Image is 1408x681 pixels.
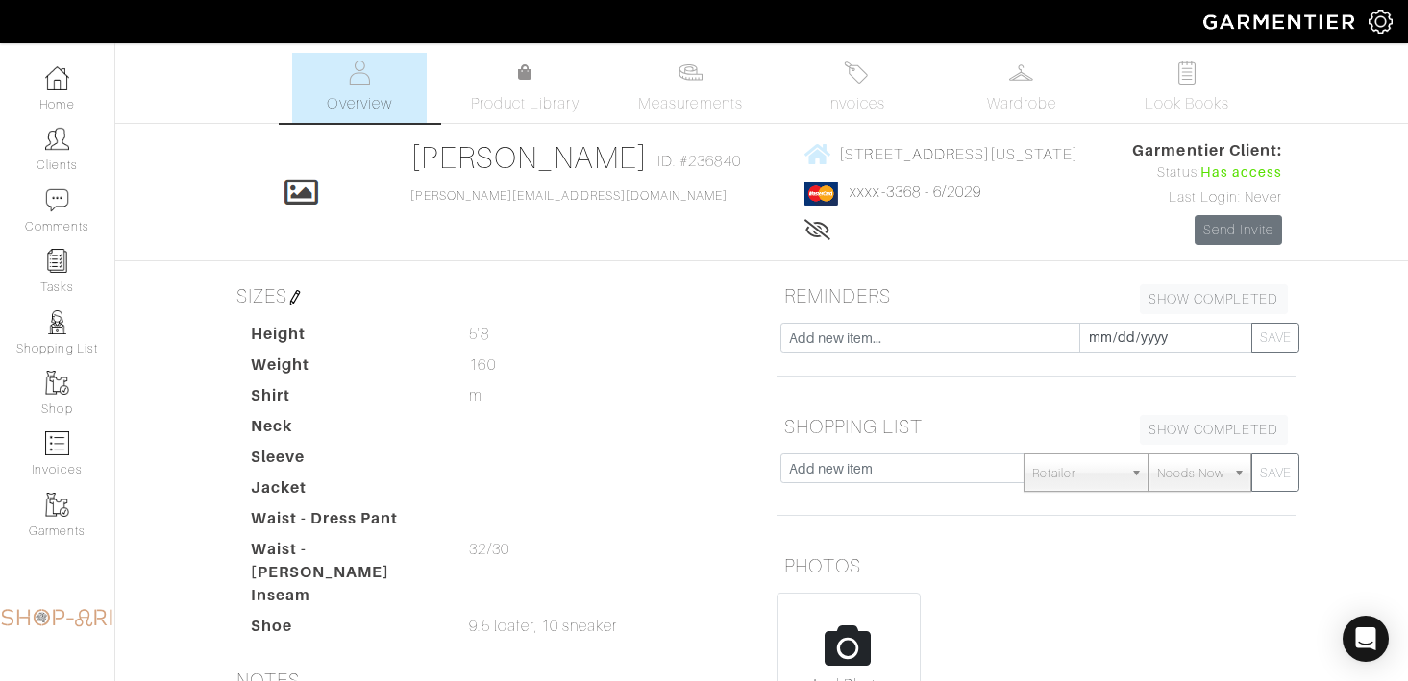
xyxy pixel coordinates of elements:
[236,323,456,353] dt: Height
[850,183,981,201] a: xxxx-3368 - 6/2029
[804,182,838,206] img: mastercard-2c98a0d54659f76b027c6839bea21931c3e23d06ea5b2b5660056f2e14d2f154.png
[1194,5,1369,38] img: garmentier-logo-header-white-b43fb05a5012e4ada735d5af1a66efaba907eab6374d6393d1fbf88cb4ef424d.png
[45,493,69,517] img: garments-icon-b7da505a4dc4fd61783c78ac3ca0ef83fa9d6f193b1c9dc38574b1d14d53ca28.png
[45,310,69,334] img: stylists-icon-eb353228a002819b7ec25b43dbf5f0378dd9e0616d9560372ff212230b889e62.png
[780,453,1025,483] input: Add new item
[1174,61,1198,85] img: todo-9ac3debb85659649dc8f770b8b6100bb5dab4b48dedcbae339e5042a72dfd3cc.svg
[844,61,868,85] img: orders-27d20c2124de7fd6de4e0e44c1d41de31381a507db9b33961299e4e07d508b8c.svg
[1132,139,1282,162] span: Garmentier Client:
[638,92,743,115] span: Measurements
[236,384,456,415] dt: Shirt
[839,145,1077,162] span: [STREET_ADDRESS][US_STATE]
[1009,61,1033,85] img: wardrobe-487a4870c1b7c33e795ec22d11cfc2ed9d08956e64fb3008fe2437562e282088.svg
[236,584,456,615] dt: Inseam
[804,142,1077,166] a: [STREET_ADDRESS][US_STATE]
[236,415,456,446] dt: Neck
[469,538,508,561] span: 32/30
[987,92,1056,115] span: Wardrobe
[236,538,456,584] dt: Waist - [PERSON_NAME]
[780,323,1080,353] input: Add new item...
[1140,284,1288,314] a: SHOW COMPLETED
[236,507,456,538] dt: Waist - Dress Pant
[1200,162,1283,183] span: Has access
[1369,10,1393,34] img: gear-icon-white-bd11855cb880d31180b6d7d6211b90ccbf57a29d726f0c71d8c61bd08dd39cc2.png
[777,277,1296,315] h5: REMINDERS
[1195,215,1283,245] a: Send Invite
[1140,415,1288,445] a: SHOW COMPLETED
[623,53,758,123] a: Measurements
[777,407,1296,446] h5: SHOPPING LIST
[1157,454,1224,493] span: Needs Now
[45,188,69,212] img: comment-icon-a0a6a9ef722e966f86d9cbdc48e553b5cf19dbc54f86b18d962a5391bc8f6eb6.png
[410,189,728,203] a: [PERSON_NAME][EMAIL_ADDRESS][DOMAIN_NAME]
[236,353,456,384] dt: Weight
[1120,53,1254,123] a: Look Books
[236,615,456,645] dt: Shoe
[789,53,924,123] a: Invoices
[236,446,456,476] dt: Sleeve
[469,323,488,346] span: 5'8
[1343,616,1389,662] div: Open Intercom Messenger
[1145,92,1230,115] span: Look Books
[1132,187,1282,208] div: Last Login: Never
[954,53,1089,123] a: Wardrobe
[1032,454,1123,493] span: Retailer
[777,547,1296,585] h5: PHOTOS
[1132,162,1282,183] div: Status:
[469,353,495,377] span: 160
[469,615,617,638] span: 9.5 loafer, 10 sneaker
[1251,323,1299,353] button: SAVE
[229,277,748,315] h5: SIZES
[348,61,372,85] img: basicinfo-40fd8af6dae0f16599ec9e87c0ef1c0a1fdea2edbe929e3d69a839185d80c458.svg
[45,66,69,90] img: dashboard-icon-dbcd8f5a0b271acd01030246c82b418ddd0df26cd7fceb0bd07c9910d44c42f6.png
[45,371,69,395] img: garments-icon-b7da505a4dc4fd61783c78ac3ca0ef83fa9d6f193b1c9dc38574b1d14d53ca28.png
[287,290,303,305] img: pen-cf24a1663064a2ec1b9c1bd2387e9de7a2fa800b781884d57f21acf72779bad2.png
[657,150,741,173] span: ID: #236840
[457,61,592,115] a: Product Library
[469,384,482,407] span: m
[1251,453,1299,492] button: SAVE
[327,92,391,115] span: Overview
[45,249,69,273] img: reminder-icon-8004d30b9f0a5d33ae49ab947aed9ed385cf756f9e5892f1edd6e32f2345188e.png
[292,53,427,123] a: Overview
[471,92,580,115] span: Product Library
[679,61,703,85] img: measurements-466bbee1fd09ba9460f595b01e5d73f9e2bff037440d3c8f018324cb6cdf7a4a.svg
[45,127,69,151] img: clients-icon-6bae9207a08558b7cb47a8932f037763ab4055f8c8b6bfacd5dc20c3e0201464.png
[827,92,885,115] span: Invoices
[45,431,69,455] img: orders-icon-0abe47150d42831381b5fb84f609e132dff9fe21cb692f30cb5eec754e2cba89.png
[410,140,648,175] a: [PERSON_NAME]
[236,476,456,507] dt: Jacket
